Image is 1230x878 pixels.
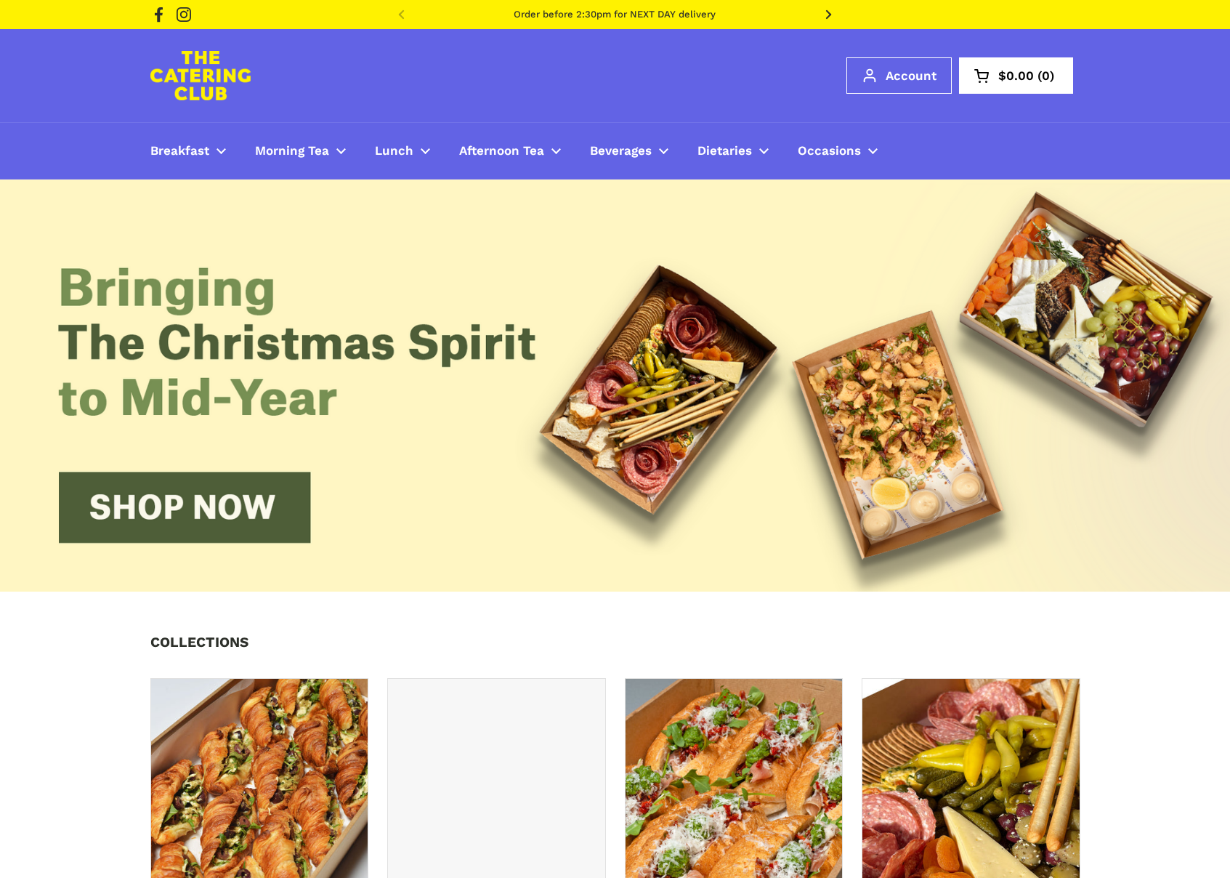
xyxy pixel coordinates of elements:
a: Account [846,57,952,94]
a: Order before 2:30pm for NEXT DAY delivery [514,9,716,20]
span: 0 [1034,70,1058,82]
a: Beverages [575,134,683,168]
a: Lunch [360,134,445,168]
span: Beverages [590,143,652,160]
span: Dietaries [697,143,752,160]
span: Morning Tea [255,143,329,160]
span: $0.00 [998,70,1034,82]
img: The Catering Club [150,51,251,100]
a: Morning Tea [240,134,360,168]
span: Afternoon Tea [459,143,544,160]
span: Lunch [375,143,413,160]
a: Breakfast [136,134,240,168]
span: Breakfast [150,143,209,160]
a: Afternoon Tea [445,134,575,168]
span: Occasions [798,143,861,160]
a: Occasions [783,134,892,168]
a: Dietaries [683,134,783,168]
h2: COLLECTIONS [150,635,248,649]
